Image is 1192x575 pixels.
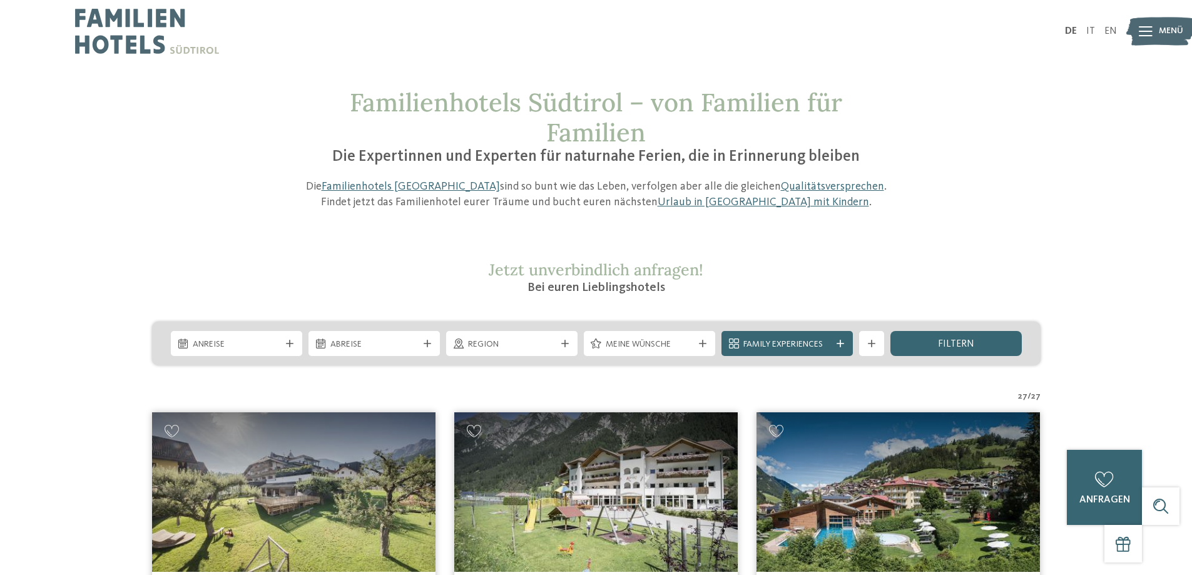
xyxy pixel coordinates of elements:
a: anfragen [1067,450,1142,525]
span: Jetzt unverbindlich anfragen! [489,260,703,280]
a: DE [1065,26,1077,36]
span: Menü [1159,25,1183,38]
span: Abreise [330,338,418,351]
img: Familienhotels gesucht? Hier findet ihr die besten! [756,412,1040,572]
span: 27 [1018,390,1027,403]
span: Region [468,338,556,351]
a: Qualitätsversprechen [781,181,884,192]
a: IT [1086,26,1095,36]
span: anfragen [1079,495,1130,505]
a: Urlaub in [GEOGRAPHIC_DATA] mit Kindern [658,196,869,208]
span: Familienhotels Südtirol – von Familien für Familien [350,86,842,148]
span: Anreise [193,338,280,351]
span: filtern [938,339,974,349]
a: Familienhotels [GEOGRAPHIC_DATA] [322,181,500,192]
span: 27 [1031,390,1041,403]
a: EN [1104,26,1117,36]
span: Die Expertinnen und Experten für naturnahe Ferien, die in Erinnerung bleiben [332,149,860,165]
p: Die sind so bunt wie das Leben, verfolgen aber alle die gleichen . Findet jetzt das Familienhotel... [299,179,894,210]
span: / [1027,390,1031,403]
img: Familienhotels gesucht? Hier findet ihr die besten! [152,412,436,572]
img: Kinderparadies Alpin ***ˢ [454,412,738,572]
span: Bei euren Lieblingshotels [527,282,665,294]
span: Family Experiences [743,338,831,351]
span: Meine Wünsche [606,338,693,351]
